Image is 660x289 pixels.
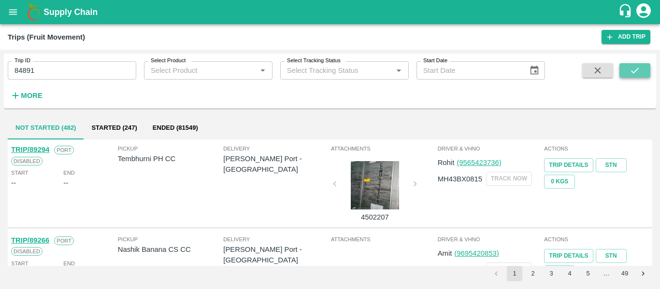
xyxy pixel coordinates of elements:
[544,235,649,244] span: Actions
[438,159,455,166] span: Rohit
[454,249,499,257] a: (9695420853)
[602,30,650,44] a: Add Trip
[438,264,482,275] p: MH31FC4901
[544,144,649,153] span: Actions
[438,144,543,153] span: Driver & VHNo
[438,174,482,184] p: MH43BX0815
[8,116,84,139] button: Not Started (482)
[21,92,43,99] strong: More
[223,235,329,244] span: Delivery
[635,266,651,281] button: Go to next page
[544,249,593,263] a: Trip Details
[257,64,269,77] button: Open
[423,57,447,65] label: Start Date
[54,146,74,154] span: Port
[24,2,43,22] img: logo
[618,3,635,21] div: customer-support
[118,244,224,255] p: Nashik Banana CS CC
[438,235,543,244] span: Driver & VHNo
[11,168,28,177] span: Start
[43,5,618,19] a: Supply Chain
[14,57,30,65] label: Trip ID
[599,269,614,278] div: …
[507,266,522,281] button: page 1
[544,266,559,281] button: Go to page 3
[223,144,329,153] span: Delivery
[151,57,186,65] label: Select Product
[2,1,24,23] button: open drawer
[339,212,411,222] p: 4502207
[562,266,577,281] button: Go to page 4
[8,31,85,43] div: Trips (Fruit Movement)
[525,61,544,80] button: Choose date
[457,159,501,166] a: (9565423736)
[118,153,224,164] p: Tembhurni PH CC
[223,244,329,266] p: [PERSON_NAME] Port - [GEOGRAPHIC_DATA]
[331,144,436,153] span: Attachments
[544,265,575,279] button: 0 Kgs
[11,178,16,188] div: --
[331,235,436,244] span: Attachments
[11,259,28,268] span: Start
[487,266,652,281] nav: pagination navigation
[63,259,75,268] span: End
[43,7,98,17] b: Supply Chain
[11,157,43,165] span: Disabled
[287,57,341,65] label: Select Tracking Status
[11,236,49,244] a: TRIP/89266
[63,168,75,177] span: End
[596,249,627,263] a: STN
[11,247,43,256] span: Disabled
[544,158,593,172] a: Trip Details
[544,175,575,189] button: 0 Kgs
[392,64,405,77] button: Open
[525,266,541,281] button: Go to page 2
[8,87,45,104] button: More
[147,64,254,77] input: Select Product
[84,116,144,139] button: Started (247)
[8,61,136,80] input: Enter Trip ID
[118,235,224,244] span: Pickup
[145,116,206,139] button: Ended (81549)
[416,61,522,80] input: Start Date
[11,146,49,153] a: TRIP/89294
[63,178,68,188] div: --
[596,158,627,172] a: STN
[54,236,74,245] span: Port
[635,2,652,22] div: account of current user
[617,266,632,281] button: Go to page 49
[283,64,377,77] input: Select Tracking Status
[580,266,596,281] button: Go to page 5
[223,153,329,175] p: [PERSON_NAME] Port - [GEOGRAPHIC_DATA]
[438,249,452,257] span: Amit
[118,144,224,153] span: Pickup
